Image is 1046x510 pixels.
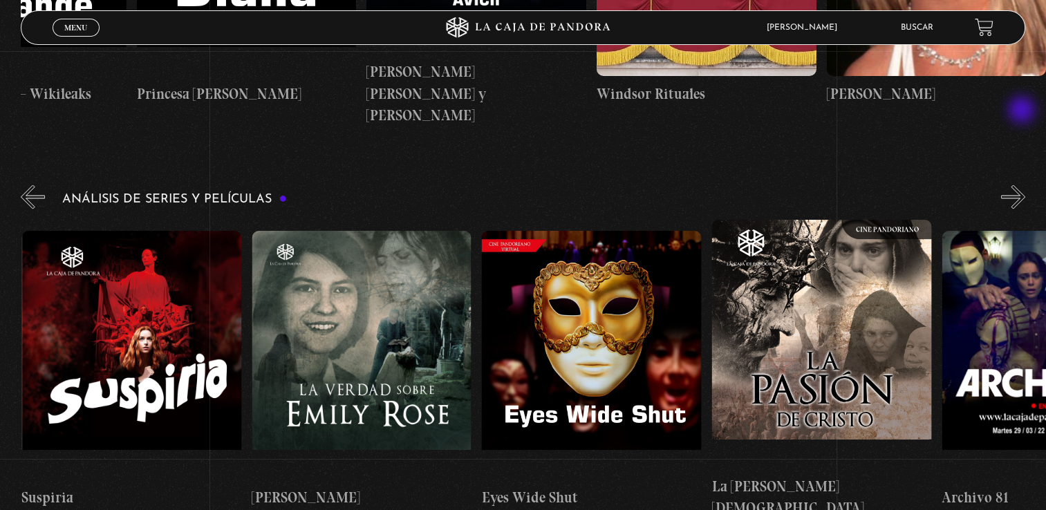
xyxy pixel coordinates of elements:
a: Buscar [901,23,933,32]
span: Cerrar [59,35,92,45]
span: [PERSON_NAME] [760,23,851,32]
h4: [PERSON_NAME] [PERSON_NAME] y [PERSON_NAME] [366,61,586,126]
h4: Princesa [PERSON_NAME] [137,83,357,105]
h4: [PERSON_NAME] [252,486,471,508]
h4: Suspiria [21,486,241,508]
h4: Windsor Rituales [597,83,816,105]
span: Menu [64,23,87,32]
button: Previous [21,185,45,209]
button: Next [1001,185,1025,209]
a: View your shopping cart [975,18,993,37]
h3: Análisis de series y películas [62,192,287,205]
h4: Eyes Wide Shut [481,486,701,508]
